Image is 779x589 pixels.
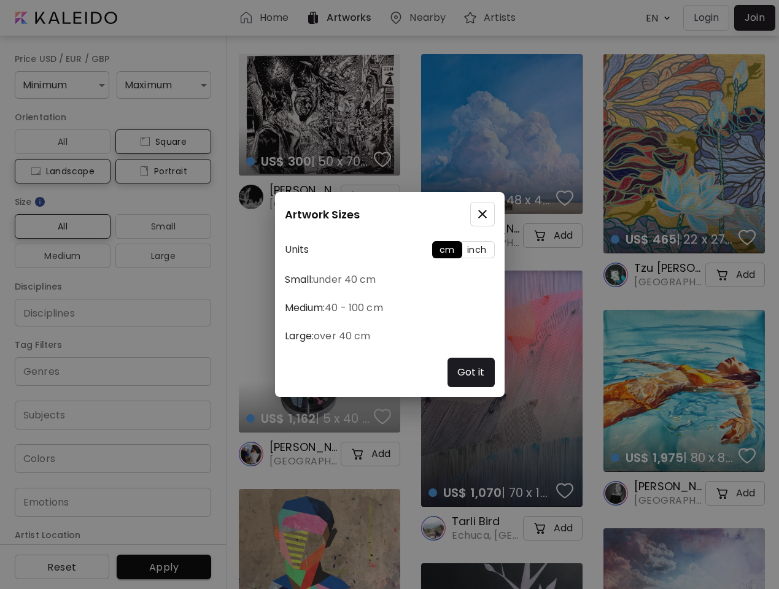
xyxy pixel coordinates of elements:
[440,244,455,256] span: cm
[314,329,370,343] span: over 40 cm
[285,329,495,343] h6: Large:
[313,272,376,287] span: under 40 cm
[459,241,495,258] button: inch
[432,241,462,258] button: cm
[285,243,309,256] h6: Units
[457,365,485,380] h6: Got it
[285,301,495,315] h6: Medium:
[467,244,487,256] span: inch
[285,206,360,223] h5: Artwork Sizes
[448,358,495,387] button: Got it
[285,273,495,287] h6: Small:
[325,301,382,315] span: 40 - 100 cm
